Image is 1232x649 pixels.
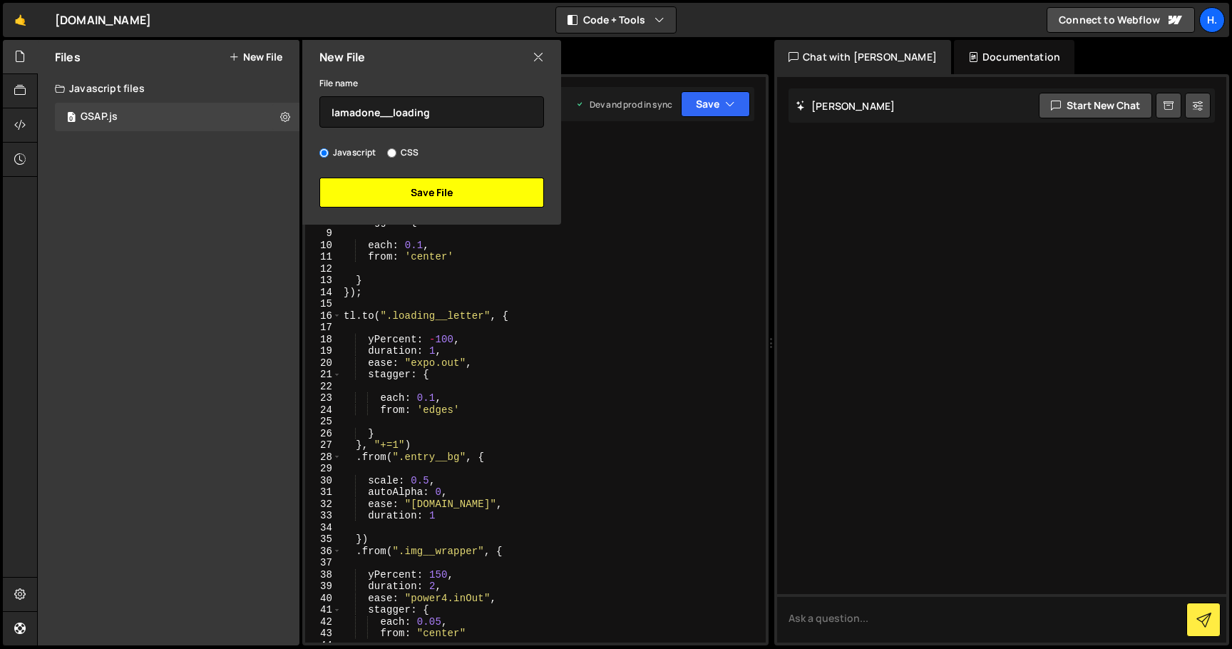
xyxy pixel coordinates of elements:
[305,557,342,569] div: 37
[305,616,342,628] div: 42
[319,49,365,65] h2: New File
[681,91,750,117] button: Save
[556,7,676,33] button: Code + Tools
[305,522,342,534] div: 34
[305,369,342,381] div: 21
[1199,7,1225,33] a: h.
[38,74,299,103] div: Javascript files
[305,593,342,605] div: 40
[774,40,951,74] div: Chat with [PERSON_NAME]
[954,40,1074,74] div: Documentation
[305,463,342,475] div: 29
[305,439,342,451] div: 27
[55,103,299,131] div: 16493/44707.js
[305,475,342,487] div: 30
[1047,7,1195,33] a: Connect to Webflow
[305,381,342,393] div: 22
[305,310,342,322] div: 16
[305,416,342,428] div: 25
[305,628,342,640] div: 43
[305,228,342,240] div: 9
[319,148,329,158] input: Javascript
[305,263,342,275] div: 12
[575,98,672,111] div: Dev and prod in sync
[305,428,342,440] div: 26
[3,3,38,37] a: 🤙
[319,96,544,128] input: Name
[305,581,342,593] div: 39
[305,334,342,346] div: 18
[67,113,76,124] span: 0
[305,298,342,310] div: 15
[305,569,342,581] div: 38
[305,533,342,546] div: 35
[387,148,396,158] input: CSS
[305,251,342,263] div: 11
[81,111,118,123] div: GSAP.js
[305,322,342,334] div: 17
[305,275,342,287] div: 13
[305,287,342,299] div: 14
[305,345,342,357] div: 19
[305,357,342,369] div: 20
[305,486,342,499] div: 31
[305,510,342,522] div: 33
[55,49,81,65] h2: Files
[305,404,342,417] div: 24
[796,99,895,113] h2: [PERSON_NAME]
[305,451,342,464] div: 28
[305,546,342,558] div: 36
[305,240,342,252] div: 10
[319,145,376,160] label: Javascript
[387,145,419,160] label: CSS
[305,392,342,404] div: 23
[229,51,282,63] button: New File
[319,178,544,208] button: Save File
[1039,93,1152,118] button: Start new chat
[55,11,151,29] div: [DOMAIN_NAME]
[305,604,342,616] div: 41
[305,499,342,511] div: 32
[319,76,358,91] label: File name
